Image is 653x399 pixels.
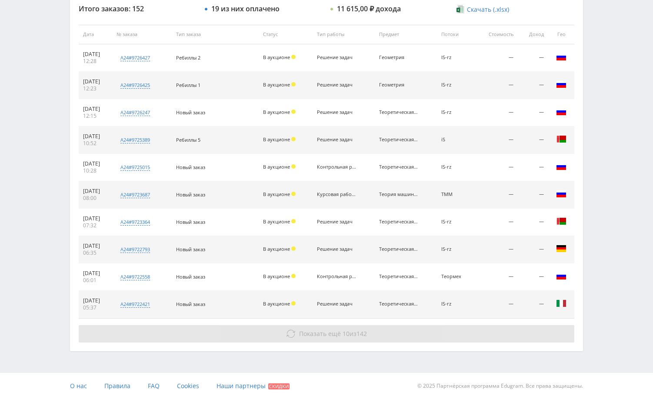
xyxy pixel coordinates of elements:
div: a24#9726247 [120,109,150,116]
span: Холд [291,110,296,114]
span: Скачать (.xlsx) [467,6,509,13]
td: — [518,44,548,72]
img: blr.png [556,134,566,144]
div: IS-rz [441,164,470,170]
td: — [474,181,518,209]
div: [DATE] [83,106,108,113]
div: Решение задач [317,110,356,115]
img: rus.png [556,271,566,281]
div: 10:28 [83,167,108,174]
span: из [299,329,367,338]
div: Решение задач [317,246,356,252]
td: — [518,126,548,154]
span: Новый заказ [176,164,205,170]
td: — [474,72,518,99]
div: a24#9723364 [120,219,150,226]
div: a24#9722793 [120,246,150,253]
span: Правила [104,382,130,390]
span: В аукционе [263,191,290,197]
div: IS-rz [441,110,470,115]
th: Доход [518,25,548,44]
div: a24#9726425 [120,82,150,89]
div: IS-rz [441,301,470,307]
div: © 2025 Партнёрская программа Edugram. Все права защищены. [331,373,583,399]
span: В аукционе [263,300,290,307]
span: В аукционе [263,81,290,88]
div: [DATE] [83,215,108,222]
div: Теоретическая механика [379,246,418,252]
img: rus.png [556,52,566,62]
div: [DATE] [83,243,108,249]
td: — [474,209,518,236]
div: 12:28 [83,58,108,65]
span: 142 [356,329,367,338]
div: Геометрия [379,55,418,60]
div: Теоретическая механика [379,301,418,307]
span: Новый заказ [176,219,205,225]
img: rus.png [556,161,566,172]
img: rus.png [556,189,566,199]
span: Наши партнеры [217,382,266,390]
th: Потоки [437,25,474,44]
div: a24#9725389 [120,136,150,143]
div: Решение задач [317,82,356,88]
td: — [518,236,548,263]
span: В аукционе [263,54,290,60]
div: 08:00 [83,195,108,202]
span: В аукционе [263,273,290,279]
img: deu.png [556,243,566,254]
th: Тип заказа [172,25,259,44]
div: a24#9725015 [120,164,150,171]
span: Холд [291,192,296,196]
span: Новый заказ [176,273,205,280]
div: [DATE] [83,51,108,58]
div: 12:23 [83,85,108,92]
span: В аукционе [263,109,290,115]
img: rus.png [556,79,566,90]
td: — [518,209,548,236]
span: Холд [291,164,296,169]
th: Гео [548,25,574,44]
img: blr.png [556,216,566,226]
span: В аукционе [263,246,290,252]
td: — [474,236,518,263]
div: Решение задач [317,301,356,307]
span: Ребиллы 1 [176,82,200,88]
div: 19 из них оплачено [211,5,280,13]
span: Холд [291,301,296,306]
a: Правила [104,373,130,399]
a: FAQ [148,373,160,399]
div: Решение задач [317,55,356,60]
span: Холд [291,55,296,59]
td: — [474,154,518,181]
span: Холд [291,274,296,278]
div: Теоретическая механика [379,110,418,115]
img: rus.png [556,106,566,117]
div: 06:35 [83,249,108,256]
span: В аукционе [263,136,290,143]
div: Теория машин и механизмов [379,192,418,197]
div: Контрольная работа [317,164,356,170]
span: Показать ещё [299,329,341,338]
th: Стоимость [474,25,518,44]
div: 06:01 [83,277,108,284]
div: 05:37 [83,304,108,311]
td: — [474,126,518,154]
div: IS-rz [441,246,470,252]
img: xlsx [456,5,464,13]
div: Теормех [441,274,470,279]
a: Скачать (.xlsx) [456,5,509,14]
div: a24#9726427 [120,54,150,61]
a: О нас [70,373,87,399]
td: — [518,181,548,209]
div: ТММ [441,192,470,197]
td: — [518,72,548,99]
div: a24#9722421 [120,301,150,308]
div: [DATE] [83,188,108,195]
td: — [518,263,548,291]
div: Итого заказов: 152 [79,5,196,13]
span: О нас [70,382,87,390]
div: Контрольная работа [317,274,356,279]
td: — [474,263,518,291]
a: Наши партнеры Скидки [217,373,290,399]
